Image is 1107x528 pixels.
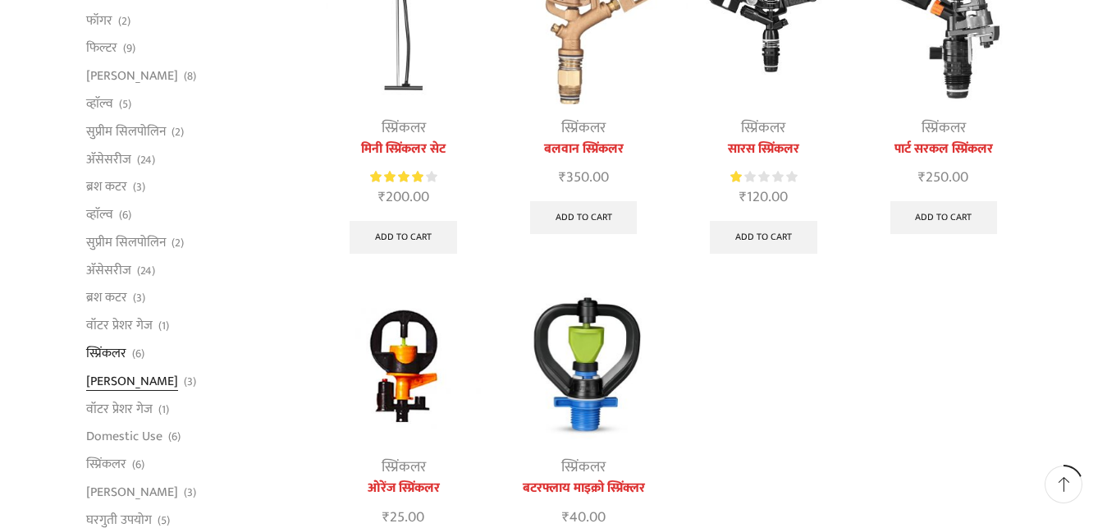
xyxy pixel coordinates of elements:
[326,479,481,498] a: ओरेंज स्प्रिंकलर
[132,346,144,362] span: (6)
[378,185,429,209] bdi: 200.00
[123,40,135,57] span: (9)
[158,318,169,334] span: (1)
[922,116,966,140] a: स्प्रिंकलर
[86,256,131,284] a: अ‍ॅसेसरीज
[505,140,661,159] a: बलवान स्प्रिंकलर
[86,478,178,506] a: [PERSON_NAME]
[137,263,155,279] span: (24)
[118,13,130,30] span: (2)
[86,312,153,340] a: वॉटर प्रेशर गेज
[86,7,112,34] a: फॉगर
[86,201,113,229] a: व्हाॅल्व
[86,62,178,90] a: [PERSON_NAME]
[730,168,743,186] span: Rated out of 5
[168,429,181,445] span: (6)
[739,185,747,209] span: ₹
[172,235,184,251] span: (2)
[158,402,169,418] span: (1)
[382,455,426,480] a: स्प्रिंकलर
[561,455,606,480] a: स्प्रिंकलर
[86,145,131,173] a: अ‍ॅसेसरीज
[137,152,155,168] span: (24)
[119,207,131,223] span: (6)
[918,165,968,190] bdi: 250.00
[133,179,145,195] span: (3)
[505,479,661,498] a: बटरफ्लाय माइक्रो स्प्रिंक्लर
[86,340,126,368] a: स्प्रिंकलर
[86,367,178,395] a: [PERSON_NAME]
[559,165,566,190] span: ₹
[132,457,144,473] span: (6)
[326,288,481,443] img: Orange-Sprinkler
[741,116,785,140] a: स्प्रिंकलर
[559,165,609,190] bdi: 350.00
[382,116,426,140] a: स्प्रिंकलर
[326,140,481,159] a: मिनी स्प्रिंकलर सेट
[184,484,196,501] span: (3)
[530,201,638,234] a: Add to cart: “बलवान स्प्रिंकलर”
[350,221,457,254] a: Add to cart: “मिनी स्प्रिंकलर सेट”
[86,117,166,145] a: सुप्रीम सिलपोलिन
[370,168,437,186] div: Rated 4.00 out of 5
[890,201,998,234] a: Add to cart: “पार्ट सरकल स्प्रिंकलर”
[710,221,817,254] a: Add to cart: “सारस स्प्रिंकलर”
[86,284,127,312] a: ब्रश कटर
[184,68,196,85] span: (8)
[86,34,117,62] a: फिल्टर
[172,124,184,140] span: (2)
[86,395,153,423] a: वॉटर प्रेशर गेज
[730,168,797,186] div: Rated 1.00 out of 5
[686,140,841,159] a: सारस स्प्रिंकलर
[866,140,1021,159] a: पार्ट सरकल स्प्रिंकलर
[378,185,386,209] span: ₹
[561,116,606,140] a: स्प्रिंकलर
[184,374,196,390] span: (3)
[370,168,423,186] span: Rated out of 5
[918,165,926,190] span: ₹
[86,228,166,256] a: सुप्रीम सिलपोलिन
[86,173,127,201] a: ब्रश कटर
[86,90,113,117] a: व्हाॅल्व
[86,451,126,479] a: स्प्रिंकलर
[133,290,145,306] span: (3)
[119,96,131,112] span: (5)
[739,185,788,209] bdi: 120.00
[505,288,661,443] img: बटरफ्लाय माइक्रो स्प्रिंक्लर
[86,423,162,451] a: Domestic Use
